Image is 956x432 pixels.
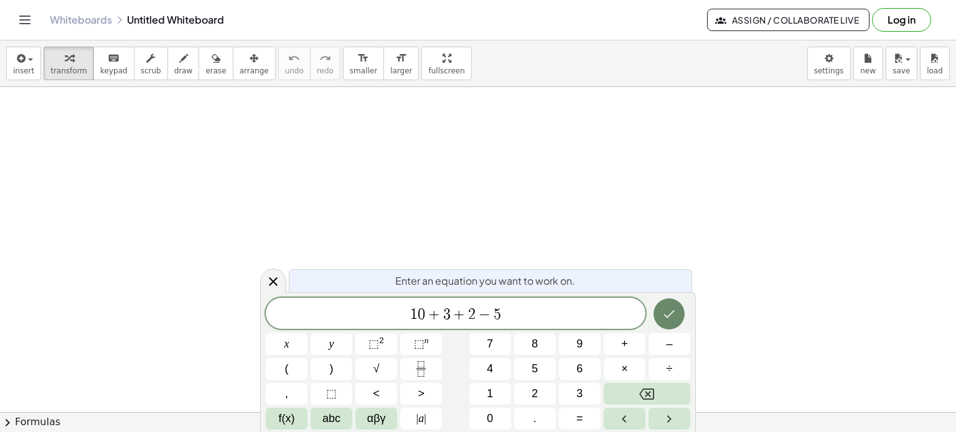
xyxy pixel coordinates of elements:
[487,361,493,377] span: 4
[167,47,200,80] button: draw
[100,67,128,75] span: keypad
[418,307,425,322] span: 0
[576,336,583,352] span: 9
[395,273,575,288] span: Enter an equation you want to work on.
[329,336,334,352] span: y
[451,307,469,322] span: +
[414,338,424,350] span: ⬚
[576,361,583,377] span: 6
[285,385,288,402] span: ,
[532,336,538,352] span: 8
[330,361,334,377] span: )
[576,385,583,402] span: 3
[400,333,442,355] button: Superscript
[559,358,601,380] button: 6
[666,336,672,352] span: –
[326,385,337,402] span: ⬚
[311,333,352,355] button: y
[355,383,397,405] button: Less than
[311,408,352,430] button: Alphabet
[927,67,943,75] span: load
[355,408,397,430] button: Greek alphabet
[667,361,673,377] span: ÷
[421,47,471,80] button: fullscreen
[469,358,511,380] button: 4
[469,333,511,355] button: 7
[319,51,331,66] i: redo
[853,47,883,80] button: new
[604,358,645,380] button: Times
[199,47,233,80] button: erase
[310,47,340,80] button: redoredo
[93,47,134,80] button: keyboardkeypad
[469,408,511,430] button: 0
[533,410,537,427] span: .
[514,333,556,355] button: 8
[311,358,352,380] button: )
[6,47,41,80] button: insert
[487,410,493,427] span: 0
[285,361,289,377] span: (
[355,333,397,355] button: Squared
[559,383,601,405] button: 3
[814,67,844,75] span: settings
[621,336,628,352] span: +
[266,333,307,355] button: x
[44,47,94,80] button: transform
[367,410,386,427] span: αβγ
[317,67,334,75] span: redo
[604,383,690,405] button: Backspace
[400,383,442,405] button: Greater than
[604,333,645,355] button: Plus
[416,410,426,427] span: a
[288,51,300,66] i: undo
[134,47,168,80] button: scrub
[886,47,917,80] button: save
[373,361,380,377] span: √
[266,383,307,405] button: ,
[476,307,494,322] span: −
[514,383,556,405] button: 2
[532,361,538,377] span: 5
[284,336,289,352] span: x
[416,412,419,425] span: |
[379,336,384,345] sup: 2
[718,14,859,25] span: Assign / Collaborate Live
[707,9,869,31] button: Assign / Collaborate Live
[604,408,645,430] button: Left arrow
[368,338,379,350] span: ⬚
[649,333,690,355] button: Minus
[860,67,876,75] span: new
[279,410,295,427] span: f(x)
[468,307,476,322] span: 2
[141,67,161,75] span: scrub
[390,67,412,75] span: larger
[285,67,304,75] span: undo
[514,358,556,380] button: 5
[424,336,429,345] sup: n
[233,47,276,80] button: arrange
[559,333,601,355] button: 9
[355,358,397,380] button: Square root
[807,47,851,80] button: settings
[322,410,340,427] span: abc
[278,47,311,80] button: undoundo
[532,385,538,402] span: 2
[395,51,407,66] i: format_size
[400,408,442,430] button: Absolute value
[893,67,910,75] span: save
[418,385,424,402] span: >
[872,8,931,32] button: Log in
[514,408,556,430] button: .
[443,307,451,322] span: 3
[649,358,690,380] button: Divide
[343,47,384,80] button: format_sizesmaller
[576,410,583,427] span: =
[350,67,377,75] span: smaller
[621,361,628,377] span: ×
[649,408,690,430] button: Right arrow
[266,408,307,430] button: Functions
[205,67,226,75] span: erase
[424,412,426,425] span: |
[266,358,307,380] button: (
